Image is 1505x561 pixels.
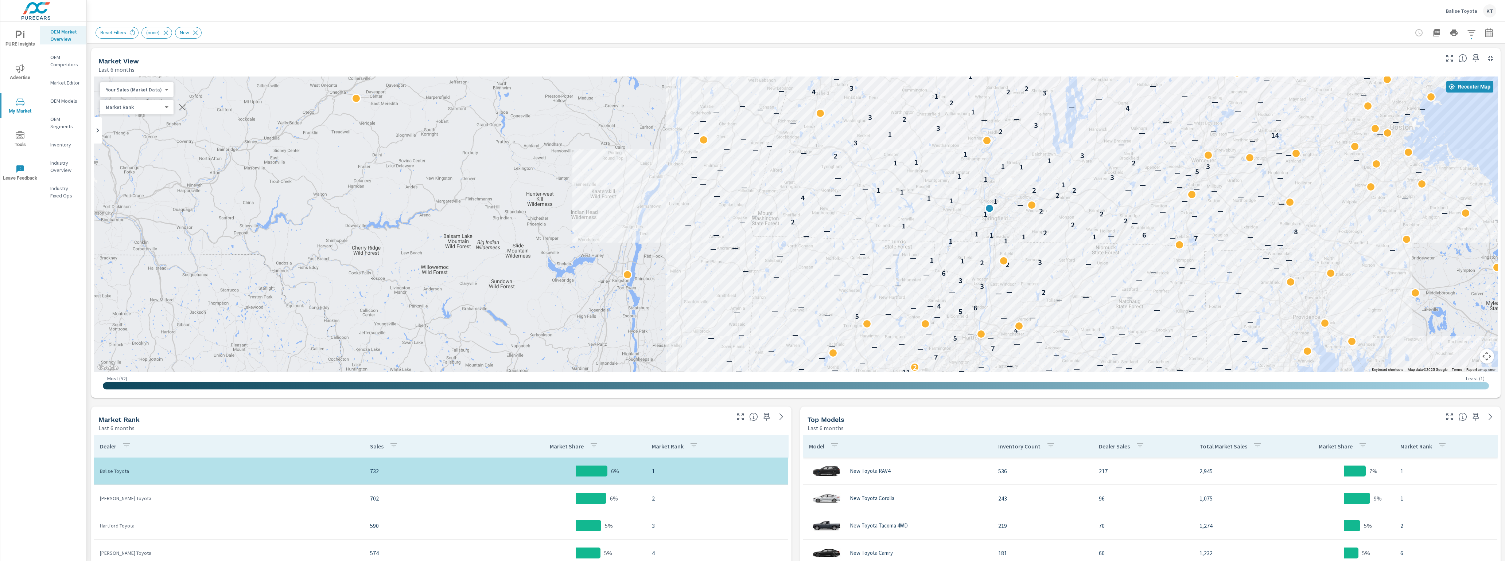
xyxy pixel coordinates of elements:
p: 2 [791,217,795,226]
p: 2 [1032,186,1036,195]
p: 1 [934,92,938,101]
p: 2 [902,115,906,123]
p: 1 [960,256,964,265]
p: — [988,334,994,342]
p: 2 [1132,158,1136,167]
p: — [1211,187,1217,195]
p: — [871,342,878,351]
p: — [1053,350,1059,359]
p: 3 [1080,151,1084,160]
div: Your Sales (Market Data) [100,104,168,111]
p: — [899,340,905,348]
p: — [1132,218,1138,227]
p: — [1275,115,1282,124]
p: — [1247,232,1253,241]
button: Map camera controls [1479,349,1494,364]
p: — [1179,262,1185,271]
p: — [1263,254,1269,262]
p: — [739,101,746,110]
p: — [1442,208,1448,217]
p: 1 [1047,156,1051,165]
p: — [976,330,982,339]
p: 2 [1042,288,1046,297]
p: — [691,172,697,181]
p: — [700,180,706,188]
div: OEM Market Overview [40,26,86,44]
a: Terms (opens in new tab) [1452,368,1462,372]
p: — [1226,267,1233,276]
p: 1 [993,197,997,206]
p: Market Rank [106,104,162,110]
p: — [1098,332,1104,341]
p: — [713,230,719,239]
div: OEM Models [40,95,86,106]
p: 1 [1001,162,1005,171]
div: Inventory [40,139,86,150]
p: — [734,308,740,317]
p: — [1165,331,1171,340]
p: — [685,221,691,229]
p: 5 [1195,167,1199,176]
p: — [862,269,868,278]
p: 1 [1019,162,1023,171]
p: 2 [1006,260,1010,269]
p: — [1377,130,1383,138]
p: OEM Competitors [50,54,81,68]
p: Your Sales (Market Data) [106,86,162,93]
p: — [743,266,749,275]
p: 2 [1006,87,1010,96]
p: — [1389,246,1396,254]
button: Print Report [1447,25,1461,40]
p: — [1127,293,1133,302]
p: 2 [1055,191,1059,200]
p: 7 [1194,234,1198,243]
p: — [910,253,916,262]
p: — [1404,148,1410,157]
p: — [1466,200,1472,209]
p: — [1277,173,1283,182]
a: See more details in report [775,411,787,423]
p: — [1229,152,1235,161]
p: 1 [984,175,988,184]
p: — [1017,200,1023,209]
p: — [1494,215,1501,224]
p: 1 [957,172,961,181]
p: 3 [958,276,962,285]
p: — [732,243,738,252]
p: 3 [1206,162,1210,171]
p: — [1262,343,1268,352]
p: 4 [1014,326,1018,334]
p: — [1182,91,1188,99]
div: OEM Segments [40,114,86,132]
p: 1 [983,210,987,219]
p: — [1218,235,1224,244]
p: — [801,148,807,157]
p: — [1241,336,1248,345]
p: — [1249,137,1256,145]
a: Open this area in Google Maps (opens a new window) [96,363,120,372]
p: OEM Models [50,97,81,105]
div: New [175,27,202,39]
p: — [833,74,840,83]
p: — [740,134,747,143]
p: 3 [1034,121,1038,130]
p: — [1238,192,1244,201]
p: Inventory [50,141,81,148]
p: 8 [1294,227,1298,236]
p: 1 [876,186,880,195]
p: — [1182,196,1188,205]
p: — [1258,192,1264,200]
p: 1 [989,231,993,240]
p: — [907,68,913,77]
div: Industry Overview [40,157,86,176]
p: — [757,105,763,114]
p: 1 [975,229,979,238]
div: KT [1483,4,1496,17]
p: — [1191,331,1198,340]
p: 2 [1124,216,1128,225]
p: — [790,119,796,127]
p: — [751,211,758,220]
p: — [1014,339,1020,348]
p: — [1188,290,1194,299]
p: — [1277,240,1283,249]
